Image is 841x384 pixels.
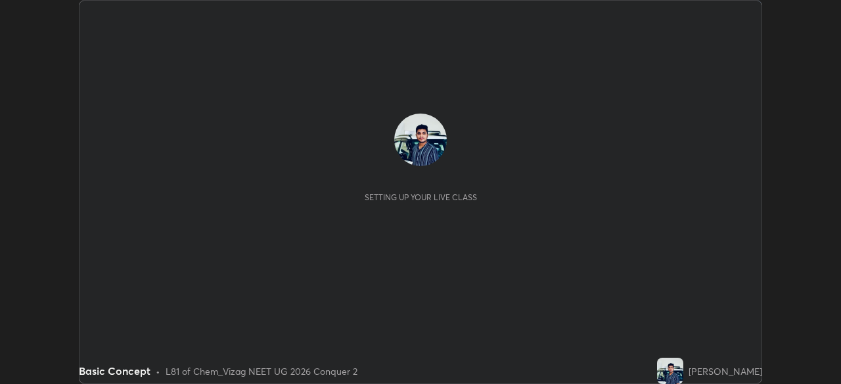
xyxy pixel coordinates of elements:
[79,363,150,379] div: Basic Concept
[156,364,160,378] div: •
[394,114,447,166] img: 1351eabd0d4b4398a4dd67eb40e67258.jpg
[657,358,683,384] img: 1351eabd0d4b4398a4dd67eb40e67258.jpg
[365,192,477,202] div: Setting up your live class
[689,364,762,378] div: [PERSON_NAME]
[166,364,357,378] div: L81 of Chem_Vizag NEET UG 2026 Conquer 2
